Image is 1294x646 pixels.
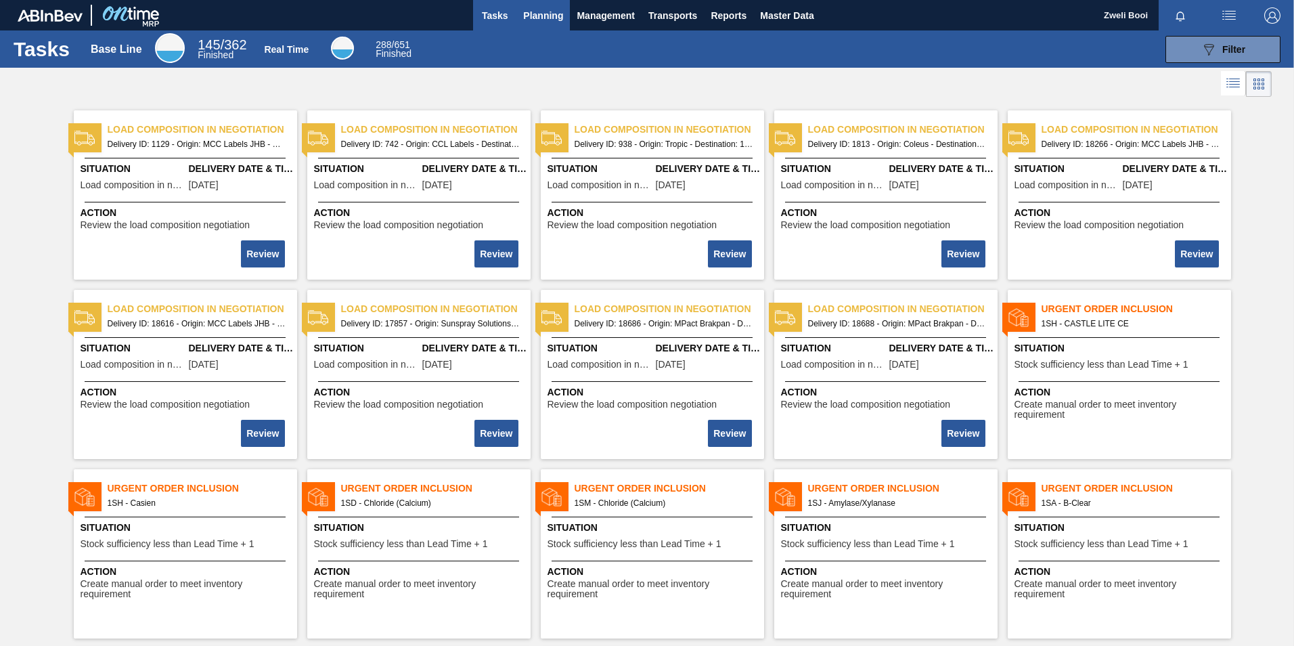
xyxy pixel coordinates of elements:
span: Load composition in negotiation [108,302,297,316]
span: Review the load composition negotiation [781,400,951,410]
span: Finished [198,49,233,60]
span: Situation [548,162,652,176]
img: status [74,128,95,148]
span: Delivery Date & Time [189,341,294,356]
span: Review the load composition negotiation [314,220,484,230]
span: 288 [376,39,391,50]
span: Load composition in negotiation [314,360,419,370]
img: status [308,128,328,148]
div: Base Line [91,43,142,56]
img: Logout [1264,7,1280,24]
span: Load composition in negotiation [314,180,419,190]
span: Delivery ID: 18686 - Origin: MPact Brakpan - Destination: 1SB [575,316,753,331]
button: Review [708,420,751,447]
span: Review the load composition negotiation [548,400,717,410]
img: TNhmsLtSVTkK8tSr43FrP2fwEKptu5GPRR3wAAAABJRU5ErkJggg== [18,9,83,22]
span: Delivery Date & Time [1123,162,1228,176]
span: Action [81,206,294,220]
span: Urgent Order Inclusion [108,481,297,496]
span: Stock sufficiency less than Lead Time + 1 [314,539,488,549]
span: Finished [376,48,411,59]
span: Review the load composition negotiation [81,220,250,230]
div: Real Time [264,44,309,55]
span: Stock sufficiency less than Lead Time + 1 [548,539,721,549]
span: Action [548,565,761,579]
img: status [1008,128,1029,148]
span: Planning [523,7,563,24]
span: 1SA - B-Clear [1042,496,1220,511]
button: Review [241,420,284,447]
span: 09/02/2025, [189,360,219,370]
span: Urgent Order Inclusion [1042,481,1231,496]
span: Load composition in negotiation [81,360,185,370]
span: Delivery Date & Time [189,162,294,176]
span: 09/05/2025, [656,360,686,370]
button: Review [941,240,985,267]
span: Action [314,565,527,579]
span: Action [314,385,527,400]
button: Review [474,420,518,447]
span: Action [781,206,994,220]
span: Create manual order to meet inventory requirement [1014,579,1228,600]
div: Complete task: 2204598 [242,418,286,448]
span: Review the load composition negotiation [81,400,250,410]
div: Complete task: 2204595 [709,239,753,269]
div: Complete task: 2204599 [476,418,519,448]
span: Situation [81,341,185,356]
span: Situation [781,162,886,176]
span: Delivery ID: 18266 - Origin: MCC Labels JHB - Destination: 1SD [1042,137,1220,152]
img: status [541,307,562,328]
span: 03/31/2023, [189,180,219,190]
span: Delivery Date & Time [656,341,761,356]
span: Action [548,385,761,400]
span: Action [1014,385,1228,400]
span: Delivery Date & Time [889,162,994,176]
img: status [74,307,95,328]
button: Review [1175,240,1218,267]
span: Situation [314,341,419,356]
span: 1SJ - Amylase/Xylanase [808,496,987,511]
span: Situation [781,521,994,535]
span: Urgent Order Inclusion [1042,302,1231,316]
span: Situation [1014,521,1228,535]
img: status [775,128,795,148]
span: Situation [548,521,761,535]
span: Create manual order to meet inventory requirement [781,579,994,600]
span: 06/02/2023, [889,180,919,190]
span: Stock sufficiency less than Lead Time + 1 [781,539,955,549]
span: Load composition in negotiation [808,302,998,316]
span: Delivery ID: 938 - Origin: Tropic - Destination: 1SD [575,137,753,152]
div: Real Time [331,37,354,60]
span: / 651 [376,39,410,50]
span: Delivery ID: 18688 - Origin: MPact Brakpan - Destination: 1SB [808,316,987,331]
span: 1SH - Casien [108,496,286,511]
span: 03/13/2023, [656,180,686,190]
span: Action [81,385,294,400]
span: Urgent Order Inclusion [341,481,531,496]
img: status [308,487,328,507]
span: Load composition in negotiation [575,302,764,316]
span: Delivery Date & Time [422,162,527,176]
div: Complete task: 2204743 [709,418,753,448]
span: Stock sufficiency less than Lead Time + 1 [1014,360,1188,370]
span: Review the load composition negotiation [548,220,717,230]
img: status [1008,487,1029,507]
span: Action [81,565,294,579]
span: Load composition in negotiation [1042,123,1231,137]
h1: Tasks [14,41,73,57]
div: Real Time [376,41,411,58]
div: Complete task: 2204597 [1176,239,1220,269]
span: Transports [648,7,697,24]
img: status [775,307,795,328]
span: Situation [314,521,527,535]
span: 08/11/2025, [422,360,452,370]
span: Situation [1014,162,1119,176]
span: Situation [81,521,294,535]
span: 01/27/2023, [422,180,452,190]
span: Create manual order to meet inventory requirement [81,579,294,600]
span: Review the load composition negotiation [781,220,951,230]
img: status [74,487,95,507]
span: Situation [781,341,886,356]
span: Filter [1222,44,1245,55]
span: Load composition in negotiation [1014,180,1119,190]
